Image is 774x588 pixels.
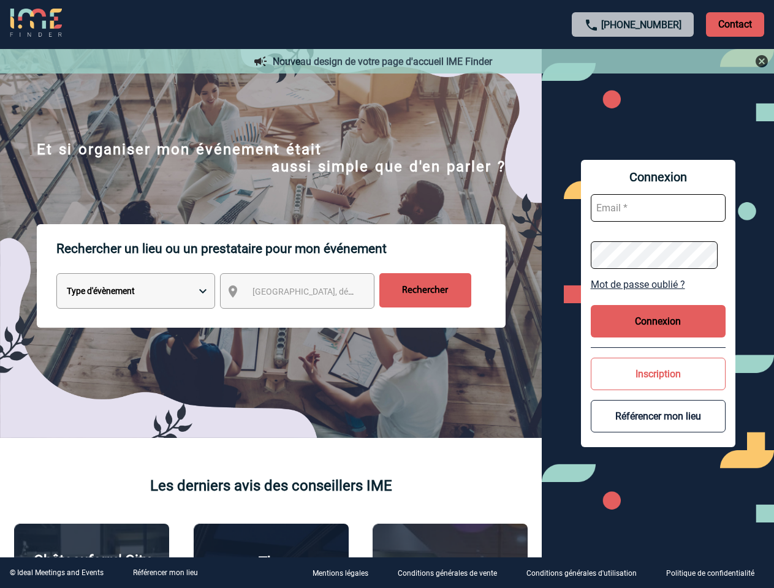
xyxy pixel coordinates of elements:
div: © Ideal Meetings and Events [10,568,104,577]
a: Conditions générales d'utilisation [517,567,656,579]
p: Conditions générales d'utilisation [526,570,637,578]
p: Châteauform' City [GEOGRAPHIC_DATA] [21,552,162,586]
a: Mentions légales [303,567,388,579]
p: The [GEOGRAPHIC_DATA] [200,554,342,588]
p: Conditions générales de vente [398,570,497,578]
a: Référencer mon lieu [133,568,198,577]
p: Contact [706,12,764,37]
p: Agence 2ISD [408,555,492,572]
p: Mentions légales [313,570,368,578]
a: Politique de confidentialité [656,567,774,579]
p: Politique de confidentialité [666,570,754,578]
a: Conditions générales de vente [388,567,517,579]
